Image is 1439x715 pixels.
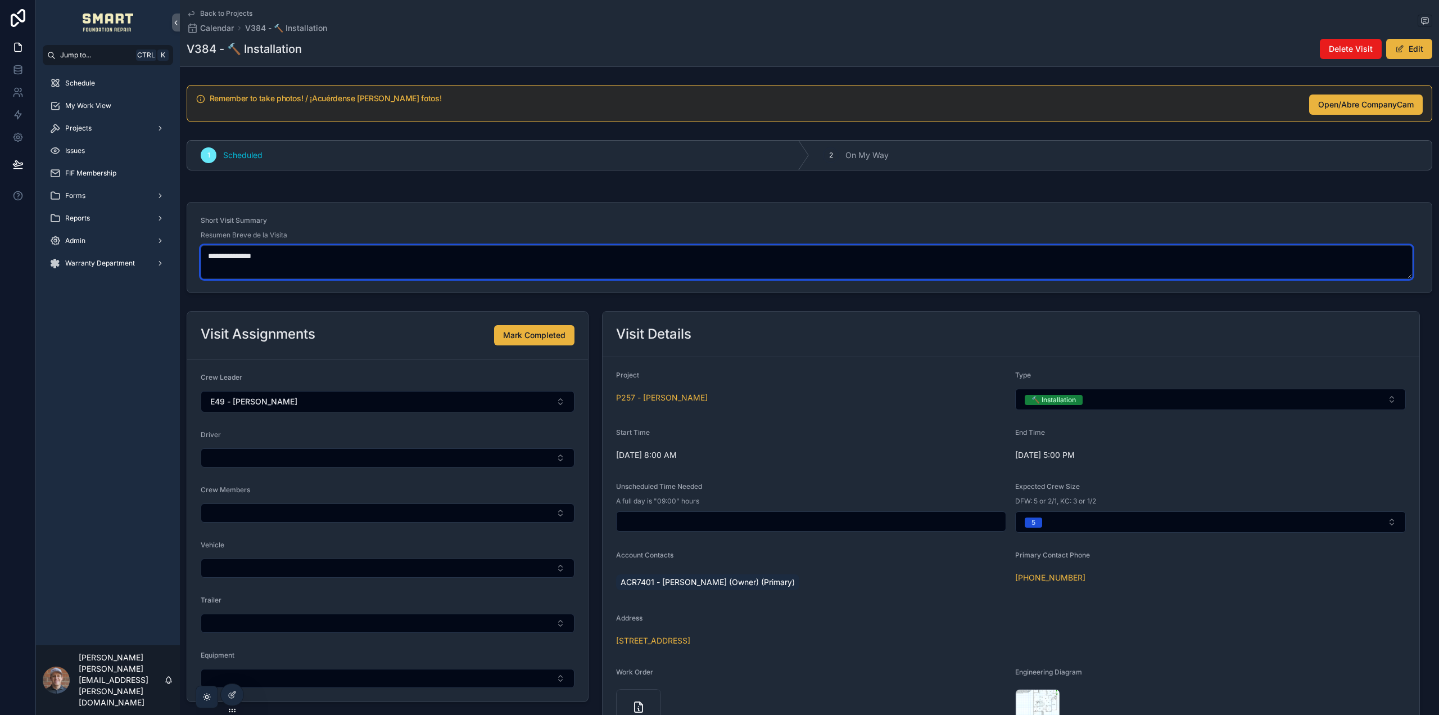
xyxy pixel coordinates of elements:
a: Projects [43,118,173,138]
span: End Time [1015,428,1045,437]
a: Issues [43,141,173,161]
img: App logo [83,14,134,32]
span: Trailer [201,596,221,604]
span: [DATE] 8:00 AM [616,449,1006,461]
a: My Work View [43,96,173,116]
span: ACR7401 - [PERSON_NAME] (Owner) (Primary) [621,577,795,588]
span: 1 [207,151,210,160]
button: Select Button [201,559,574,578]
h2: Visit Assignments [201,325,315,343]
span: Vehicle [201,541,224,549]
button: Delete Visit [1320,39,1382,59]
a: [STREET_ADDRESS] [616,636,690,645]
span: Unscheduled Time Needed [616,482,702,491]
button: Mark Completed [494,325,574,345]
span: Mark Completed [503,330,565,341]
span: Issues [65,146,85,155]
span: Forms [65,191,85,200]
div: scrollable content [36,65,180,288]
span: FIF Membership [65,169,116,178]
div: 🔨 Installation [1031,395,1076,405]
a: Calendar [187,23,234,34]
button: Select Button [201,503,574,523]
span: Projects [65,124,92,133]
span: Calendar [200,23,234,34]
button: Select Button [201,448,574,467]
span: Crew Members [201,485,250,494]
a: P257 - [PERSON_NAME] [616,392,708,403]
span: Engineering Diagram [1015,668,1082,676]
span: Ctrl [136,50,156,61]
span: Address [616,614,642,622]
a: V384 - 🔨 Installation [245,23,327,34]
span: My Work View [65,101,111,110]
p: [PERSON_NAME] [PERSON_NAME][EMAIL_ADDRESS][PERSON_NAME][DOMAIN_NAME] [79,652,164,708]
span: Warranty Department [65,259,135,268]
a: [PHONE_NUMBER] [1015,573,1085,582]
span: Work Order [616,668,653,676]
button: Open/Abre CompanyCam [1309,95,1423,115]
span: Project [616,371,639,379]
span: Jump to... [60,51,132,60]
span: Schedule [65,79,95,88]
h5: Remember to take photos! / ¡Acuérdense de tomar fotos! [210,95,1300,102]
span: Short Visit Summary [201,216,267,224]
button: Select Button [201,614,574,633]
a: Reports [43,208,173,228]
span: A full day is "09:00" hours [616,497,699,506]
span: Equipment [201,651,234,659]
span: Resumen Breve de la Visita [201,231,287,240]
button: Jump to...CtrlK [43,45,173,65]
span: On My Way [845,150,889,161]
span: Open/Abre CompanyCam [1318,99,1414,110]
span: DFW: 5 or 2/1, KC: 3 or 1/2 [1015,497,1096,506]
button: Edit [1386,39,1432,59]
h1: V384 - 🔨 Installation [187,41,302,57]
span: Expected Crew Size [1015,482,1080,491]
span: Crew Leader [201,373,242,381]
span: Start Time [616,428,650,437]
span: Driver [201,430,221,439]
span: Scheduled [223,150,263,161]
span: Reports [65,214,90,223]
span: 2 [829,151,833,160]
span: E49 - [PERSON_NAME] [210,396,297,407]
a: Schedule [43,73,173,93]
button: Select Button [201,391,574,412]
button: Select Button [1015,511,1405,533]
button: Select Button [201,669,574,688]
span: K [159,51,168,60]
span: Type [1015,371,1031,379]
span: Admin [65,236,85,245]
a: FIF Membership [43,163,173,183]
span: Delete Visit [1329,43,1373,55]
a: Forms [43,186,173,206]
div: 5 [1031,518,1035,528]
a: Back to Projects [187,9,252,18]
h2: Visit Details [616,325,691,343]
a: Admin [43,231,173,251]
span: Primary Contact Phone [1015,551,1090,559]
span: Back to Projects [200,9,252,18]
a: Warranty Department [43,253,173,273]
span: [DATE] 5:00 PM [1015,449,1405,461]
button: Select Button [1015,389,1405,410]
a: ACR7401 - [PERSON_NAME] (Owner) (Primary) [616,574,799,590]
span: Account Contacts [616,551,673,559]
